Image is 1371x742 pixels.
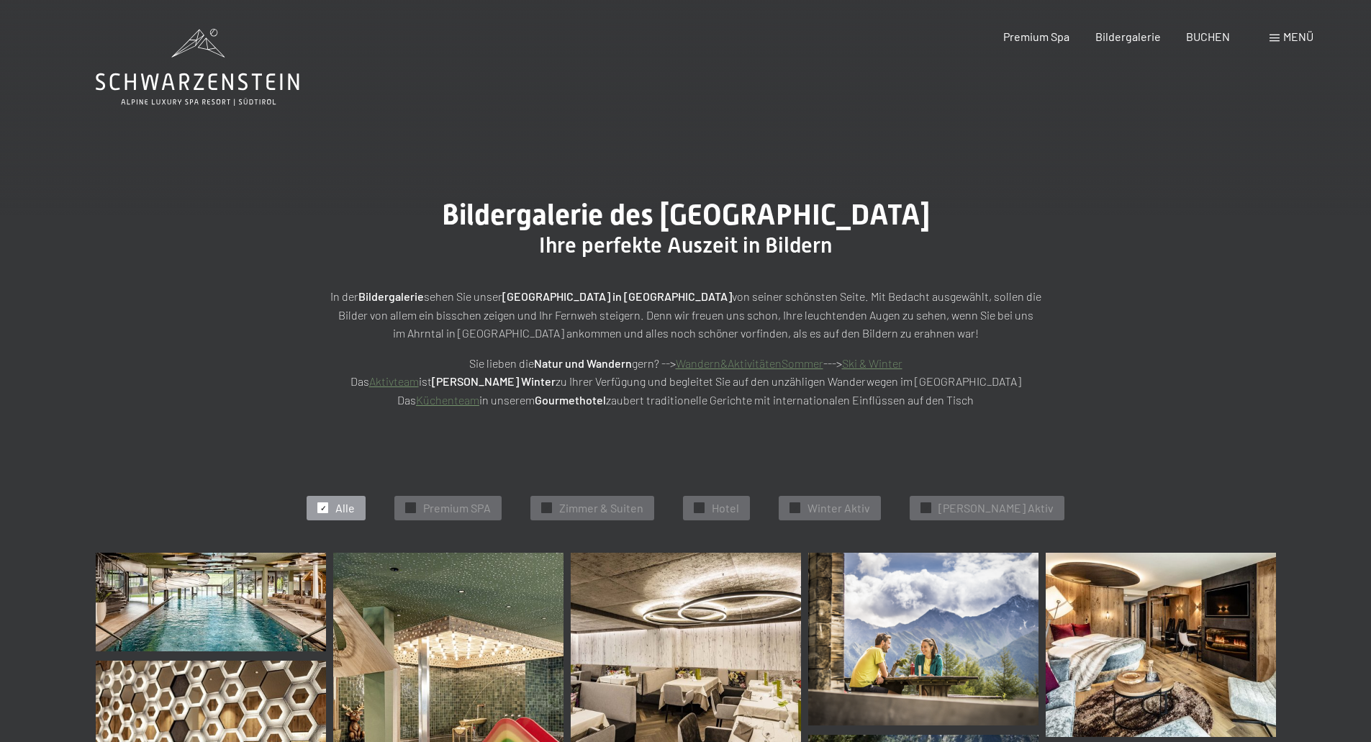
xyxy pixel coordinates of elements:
[369,374,419,388] a: Aktivteam
[408,503,414,513] span: ✓
[1095,30,1161,43] a: Bildergalerie
[1283,30,1313,43] span: Menü
[539,232,832,258] span: Ihre perfekte Auszeit in Bildern
[442,198,930,232] span: Bildergalerie des [GEOGRAPHIC_DATA]
[96,553,326,651] img: Spielspaß mit der ganzen Familie
[1046,553,1276,737] img: Bildergalerie
[938,500,1054,516] span: [PERSON_NAME] Aktiv
[842,356,902,370] a: Ski & Winter
[96,553,326,651] a: Spiel & Spass im Family Pool - Kinderbecken - Urlaub
[792,503,798,513] span: ✓
[432,374,556,388] strong: [PERSON_NAME] Winter
[808,553,1039,725] img: Bildergalerie
[326,354,1046,410] p: Sie lieben die gern? --> ---> Das ist zu Ihrer Verfügung und begleitet Sie auf den unzähligen Wan...
[534,356,632,370] strong: Natur und Wandern
[335,500,355,516] span: Alle
[358,289,424,303] strong: Bildergalerie
[712,500,739,516] span: Hotel
[923,503,929,513] span: ✓
[1186,30,1230,43] a: BUCHEN
[423,500,491,516] span: Premium SPA
[320,503,326,513] span: ✓
[535,393,606,407] strong: Gourmethotel
[502,289,732,303] strong: [GEOGRAPHIC_DATA] in [GEOGRAPHIC_DATA]
[544,503,550,513] span: ✓
[697,503,702,513] span: ✓
[807,500,870,516] span: Winter Aktiv
[326,287,1046,343] p: In der sehen Sie unser von seiner schönsten Seite. Mit Bedacht ausgewählt, sollen die Bilder von ...
[559,500,643,516] span: Zimmer & Suiten
[416,393,479,407] a: Küchenteam
[1003,30,1069,43] a: Premium Spa
[676,356,823,370] a: Wandern&AktivitätenSommer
